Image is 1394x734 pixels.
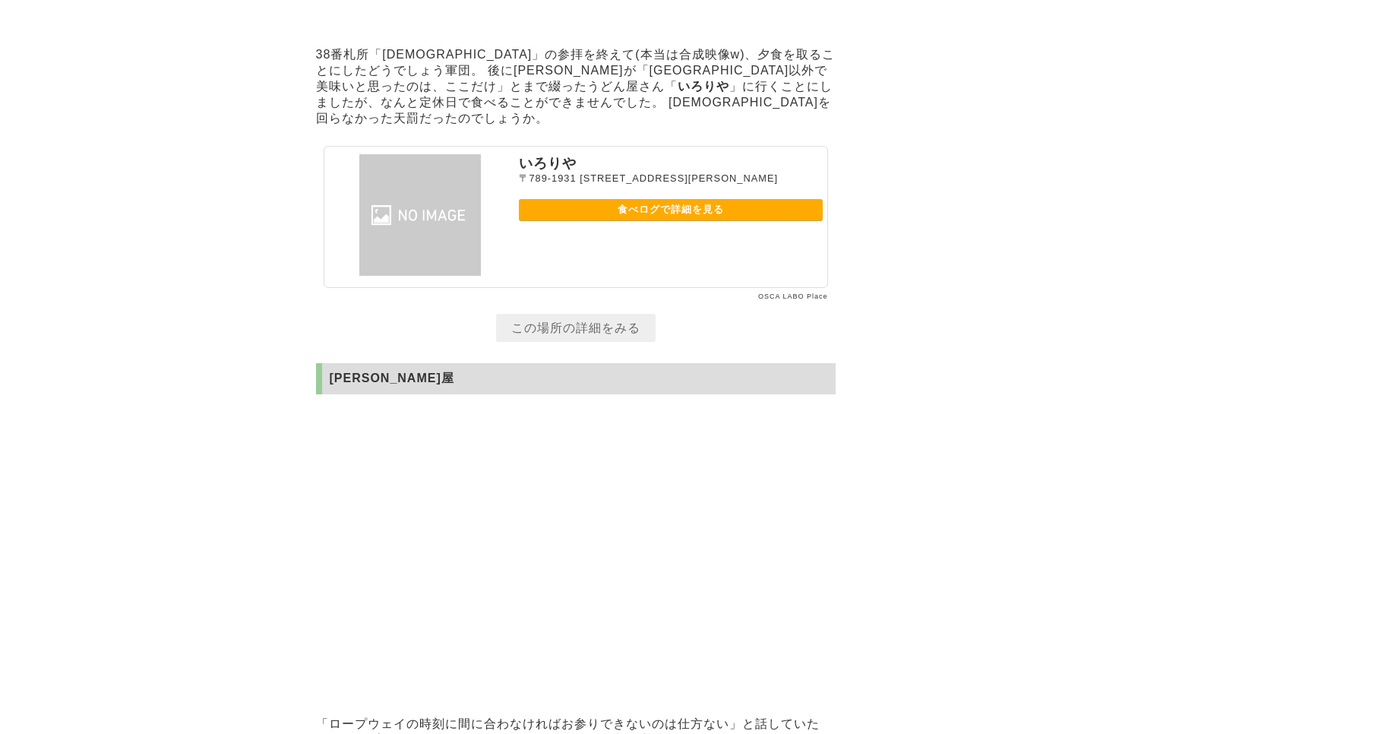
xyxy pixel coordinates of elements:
[329,154,511,276] img: いろりや
[678,80,729,93] strong: いろりや
[580,172,778,184] span: [STREET_ADDRESS][PERSON_NAME]
[316,363,836,394] h2: [PERSON_NAME]屋
[519,199,823,221] a: 食べログで詳細を見る
[758,293,828,300] a: OSCA LABO Place
[519,172,577,184] span: 〒789-1931
[519,154,823,172] p: いろりや
[316,43,836,131] p: 38番札所「[DEMOGRAPHIC_DATA]」の参拝を終えて(本当は合成映像w)、夕食を取ることにしたどうでしょう軍団。 後に[PERSON_NAME]が「[GEOGRAPHIC_DATA]...
[496,314,656,342] a: この場所の詳細をみる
